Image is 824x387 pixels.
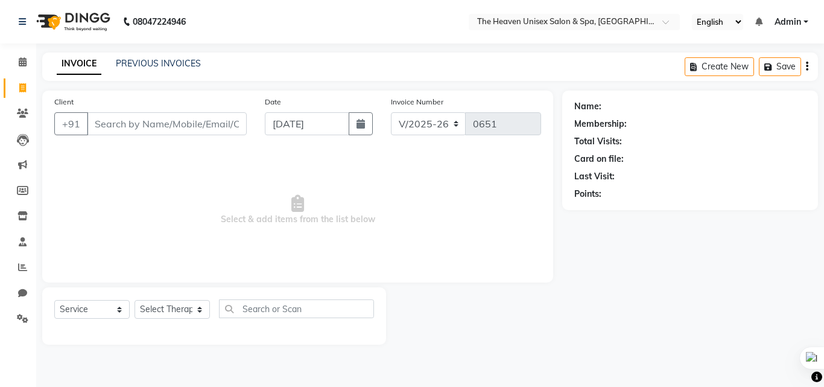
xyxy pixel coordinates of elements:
div: Last Visit: [574,170,615,183]
a: PREVIOUS INVOICES [116,58,201,69]
label: Client [54,97,74,107]
div: Total Visits: [574,135,622,148]
div: Membership: [574,118,627,130]
label: Date [265,97,281,107]
div: Points: [574,188,601,200]
img: logo [31,5,113,39]
input: Search or Scan [219,299,374,318]
button: Save [759,57,801,76]
label: Invoice Number [391,97,443,107]
span: Select & add items from the list below [54,150,541,270]
div: Name: [574,100,601,113]
button: Create New [685,57,754,76]
span: Admin [775,16,801,28]
button: +91 [54,112,88,135]
b: 08047224946 [133,5,186,39]
div: Card on file: [574,153,624,165]
input: Search by Name/Mobile/Email/Code [87,112,247,135]
a: INVOICE [57,53,101,75]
